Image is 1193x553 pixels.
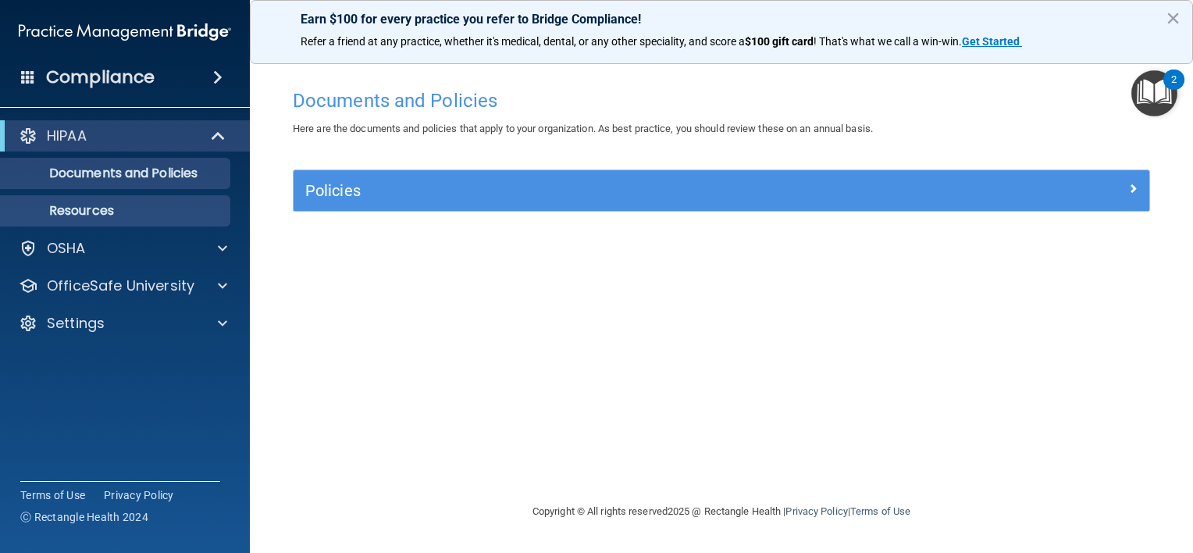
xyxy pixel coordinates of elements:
a: Terms of Use [20,487,85,503]
strong: Get Started [962,35,1020,48]
img: PMB logo [19,16,231,48]
p: Resources [10,203,223,219]
span: Ⓒ Rectangle Health 2024 [20,509,148,525]
iframe: Drift Widget Chat Controller [924,468,1174,530]
h4: Compliance [46,66,155,88]
button: Close [1166,5,1181,30]
a: Terms of Use [850,505,910,517]
span: Here are the documents and policies that apply to your organization. As best practice, you should... [293,123,873,134]
a: Privacy Policy [785,505,847,517]
div: 2 [1171,80,1177,100]
p: Earn $100 for every practice you refer to Bridge Compliance! [301,12,1142,27]
p: OfficeSafe University [47,276,194,295]
div: Copyright © All rights reserved 2025 @ Rectangle Health | | [436,487,1006,537]
a: OfficeSafe University [19,276,227,295]
p: Settings [47,314,105,333]
a: Get Started [962,35,1022,48]
span: Refer a friend at any practice, whether it's medical, dental, or any other speciality, and score a [301,35,745,48]
a: Settings [19,314,227,333]
h4: Documents and Policies [293,91,1150,111]
p: OSHA [47,239,86,258]
a: OSHA [19,239,227,258]
strong: $100 gift card [745,35,814,48]
a: HIPAA [19,127,226,145]
h5: Policies [305,182,924,199]
span: ! That's what we call a win-win. [814,35,962,48]
button: Open Resource Center, 2 new notifications [1131,70,1177,116]
p: HIPAA [47,127,87,145]
a: Policies [305,178,1138,203]
p: Documents and Policies [10,166,223,181]
a: Privacy Policy [104,487,174,503]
